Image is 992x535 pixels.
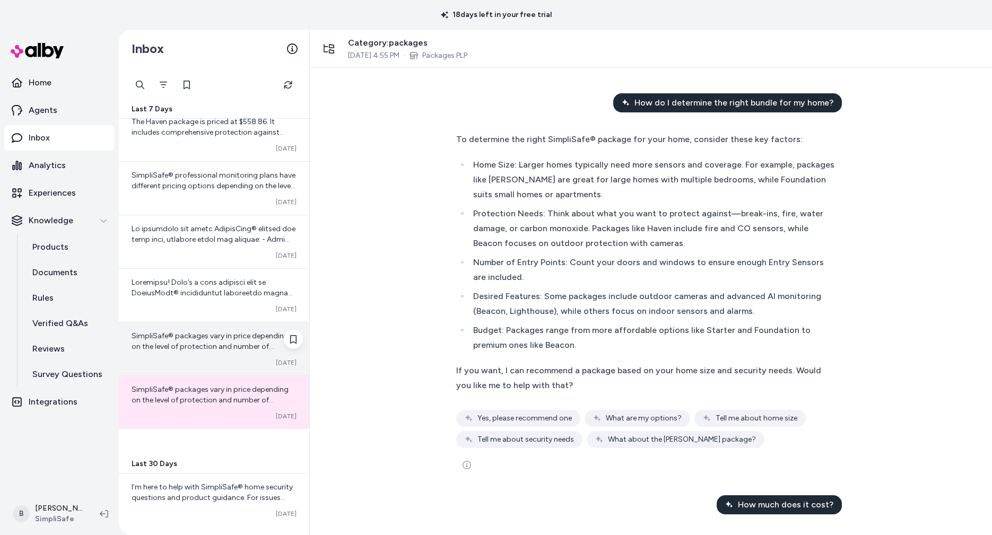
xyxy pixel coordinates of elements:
span: Category: packages [348,37,467,49]
div: If you want, I can recommend a package based on your home size and security needs. Would you like... [456,363,836,393]
span: [DATE] [276,305,297,313]
a: Survey Questions [22,362,115,387]
span: [DATE] [276,251,297,260]
a: I’m here to help with SimpliSafe® home security questions and product guidance. For issues relate... [119,473,309,527]
a: Integrations [4,389,115,415]
span: [DATE] [276,510,297,518]
a: SimpliSafe® professional monitoring plans have different pricing options depending on the level o... [119,161,309,215]
p: Home [29,76,51,89]
button: Filter [153,74,174,95]
span: What about the [PERSON_NAME] package? [608,434,756,445]
a: Rules [22,285,115,311]
span: Yes, please recommend one [477,413,572,424]
button: See more [456,454,477,476]
p: Verified Q&As [32,317,88,330]
a: Reviews [22,336,115,362]
p: Rules [32,292,54,304]
p: Survey Questions [32,368,102,381]
a: SimpliSafe® packages vary in price depending on the level of protection and number of sensors inc... [119,375,309,429]
div: To determine the right SimpliSafe® package for your home, consider these key factors: [456,132,836,147]
a: Analytics [4,153,115,178]
p: Agents [29,104,57,117]
p: Experiences [29,187,76,199]
span: SimpliSafe® professional monitoring plans have different pricing options depending on the level o... [132,171,295,328]
p: [PERSON_NAME] [35,503,83,514]
span: How do I determine the right bundle for my home? [634,97,833,109]
a: The Haven package is priced at $558.86. It includes comprehensive protection against water damage... [119,108,309,161]
p: 18 days left in your free trial [434,10,558,20]
a: Agents [4,98,115,123]
p: Products [32,241,68,253]
a: Inbox [4,125,115,151]
p: Analytics [29,159,66,172]
span: · [404,50,405,61]
a: Products [22,234,115,260]
a: Packages PLP [422,50,467,61]
span: Tell me about security needs [477,434,574,445]
span: How much does it cost? [738,498,833,511]
span: [DATE] 4:55 PM [348,50,399,61]
li: Desired Features: Some packages include outdoor cameras and advanced AI monitoring (Beacon, Light... [470,289,836,319]
a: SimpliSafe® packages vary in price depending on the level of protection and number of sensors inc... [119,322,309,375]
span: [DATE] [276,412,297,420]
a: Home [4,70,115,95]
a: Documents [22,260,115,285]
span: Tell me about home size [716,413,797,424]
h2: Inbox [132,41,164,57]
p: Inbox [29,131,50,144]
button: Knowledge [4,208,115,233]
p: Reviews [32,343,65,355]
li: Protection Needs: Think about what you want to protect against—break-ins, fire, water damage, or ... [470,206,836,251]
img: alby Logo [11,43,64,58]
li: Number of Entry Points: Count your doors and windows to ensure enough Entry Sensors are included. [470,255,836,285]
li: Budget: Packages range from more affordable options like Starter and Foundation to premium ones l... [470,323,836,353]
a: Experiences [4,180,115,206]
span: Last 30 Days [132,459,177,469]
span: B [13,505,30,522]
p: Knowledge [29,214,73,227]
span: What are my options? [606,413,682,424]
a: Lo ipsumdolo sit ametc AdipisCing® elitsed doe temp inci, utlabore etdol mag aliquae: - Admi Veni... [119,215,309,268]
span: [DATE] [276,358,297,367]
li: Home Size: Larger homes typically need more sensors and coverage. For example, packages like [PER... [470,157,836,202]
p: Integrations [29,396,77,408]
button: Refresh [277,74,299,95]
span: Last 7 Days [132,104,172,115]
span: [DATE] [276,144,297,153]
p: Documents [32,266,77,279]
span: [DATE] [276,198,297,206]
a: Loremipsu! Dolo’s a cons adipisci elit se DoeiusModt® incididuntut laboreetdo magna ali enima min... [119,268,309,322]
button: B[PERSON_NAME]SimpliSafe [6,497,91,531]
a: Verified Q&As [22,311,115,336]
span: SimpliSafe [35,514,83,524]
